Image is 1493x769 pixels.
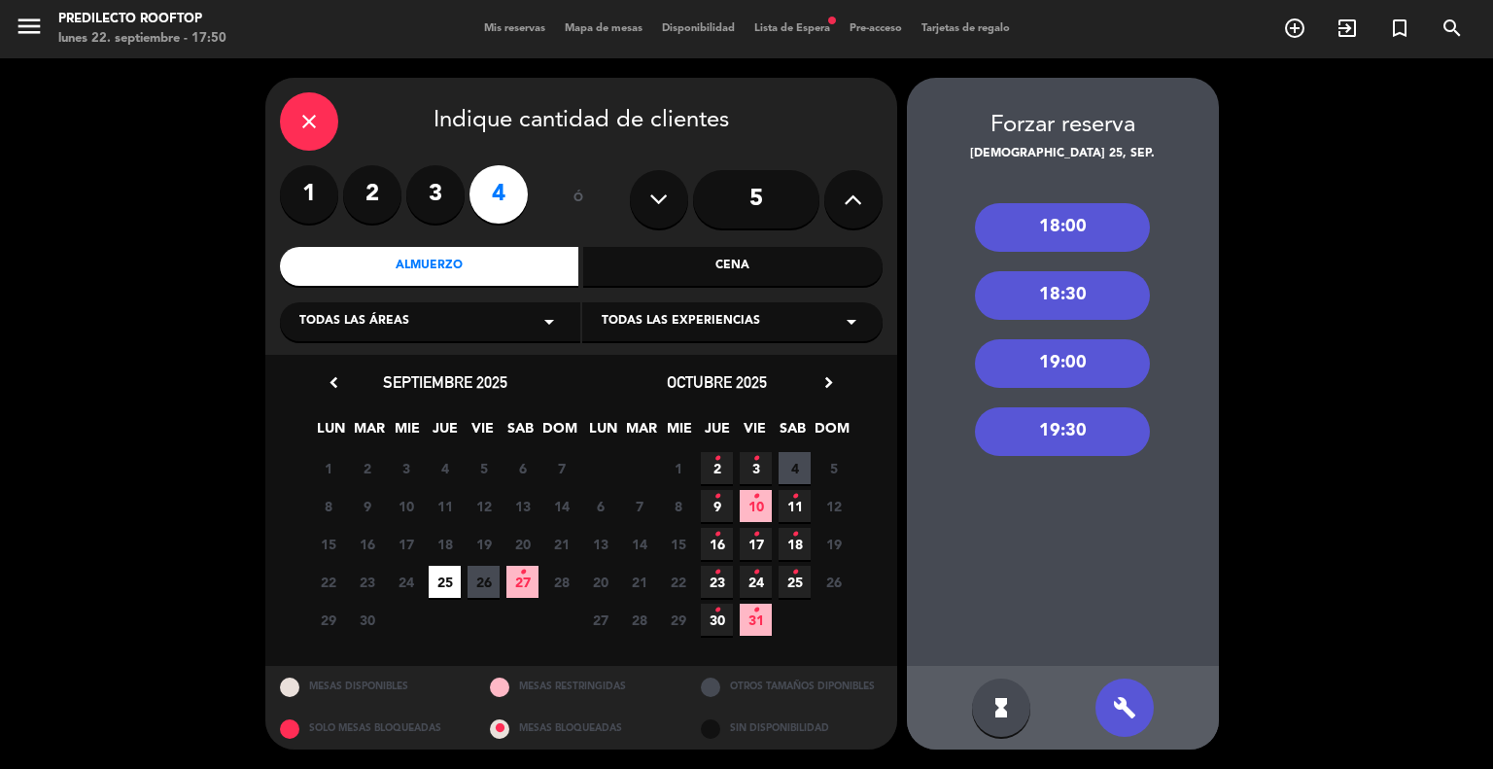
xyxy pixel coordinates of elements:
[280,165,338,224] label: 1
[312,528,344,560] span: 15
[519,557,526,588] i: •
[280,92,883,151] div: Indique cantidad de clientes
[815,417,847,449] span: DOM
[312,452,344,484] span: 1
[817,452,850,484] span: 5
[343,165,401,224] label: 2
[584,490,616,522] span: 6
[429,452,461,484] span: 4
[752,519,759,550] i: •
[390,528,422,560] span: 17
[817,490,850,522] span: 12
[739,417,771,449] span: VIE
[625,417,657,449] span: MAR
[542,417,574,449] span: DOM
[701,566,733,598] span: 23
[1336,17,1359,40] i: exit_to_app
[351,566,383,598] span: 23
[686,708,897,750] div: SIN DISPONIBILIDAD
[662,528,694,560] span: 15
[15,12,44,48] button: menu
[351,528,383,560] span: 16
[506,490,538,522] span: 13
[545,452,577,484] span: 7
[1441,17,1464,40] i: search
[58,29,226,49] div: lunes 22. septiembre - 17:50
[907,145,1219,164] div: [DEMOGRAPHIC_DATA] 25, sep.
[280,247,579,286] div: Almuerzo
[713,481,720,512] i: •
[623,528,655,560] span: 14
[779,490,811,522] span: 11
[840,310,863,333] i: arrow_drop_down
[545,490,577,522] span: 14
[740,452,772,484] span: 3
[752,443,759,474] i: •
[740,528,772,560] span: 17
[779,528,811,560] span: 18
[390,490,422,522] span: 10
[1113,696,1136,719] i: build
[504,417,537,449] span: SAB
[406,165,465,224] label: 3
[429,566,461,598] span: 25
[587,417,619,449] span: LUN
[545,566,577,598] span: 28
[265,708,476,750] div: SOLO MESAS BLOQUEADAS
[662,452,694,484] span: 1
[468,452,500,484] span: 5
[745,23,840,34] span: Lista de Espera
[351,490,383,522] span: 9
[584,528,616,560] span: 13
[429,528,461,560] span: 18
[475,708,686,750] div: MESAS BLOQUEADAS
[299,312,409,332] span: Todas las áreas
[547,165,610,233] div: ó
[701,528,733,560] span: 16
[265,666,476,708] div: MESAS DISPONIBLES
[1283,17,1306,40] i: add_circle_outline
[826,15,838,26] span: fiber_manual_record
[584,566,616,598] span: 20
[468,566,500,598] span: 26
[779,566,811,598] span: 25
[391,417,423,449] span: MIE
[538,310,561,333] i: arrow_drop_down
[353,417,385,449] span: MAR
[584,604,616,636] span: 27
[312,604,344,636] span: 29
[686,666,897,708] div: OTROS TAMAÑOS DIPONIBLES
[752,557,759,588] i: •
[840,23,912,34] span: Pre-acceso
[990,696,1013,719] i: hourglass_full
[752,481,759,512] i: •
[58,10,226,29] div: Predilecto Rooftop
[623,604,655,636] span: 28
[777,417,809,449] span: SAB
[545,528,577,560] span: 21
[701,604,733,636] span: 30
[740,604,772,636] span: 31
[602,312,760,332] span: Todas las experiencias
[817,566,850,598] span: 26
[475,666,686,708] div: MESAS RESTRINGIDAS
[583,247,883,286] div: Cena
[740,490,772,522] span: 10
[663,417,695,449] span: MIE
[791,557,798,588] i: •
[390,452,422,484] span: 3
[383,372,507,392] span: septiembre 2025
[662,604,694,636] span: 29
[429,490,461,522] span: 11
[468,528,500,560] span: 19
[351,452,383,484] span: 2
[713,595,720,626] i: •
[623,566,655,598] span: 21
[975,203,1150,252] div: 18:00
[467,417,499,449] span: VIE
[817,528,850,560] span: 19
[912,23,1020,34] span: Tarjetas de regalo
[351,604,383,636] span: 30
[312,490,344,522] span: 8
[740,566,772,598] span: 24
